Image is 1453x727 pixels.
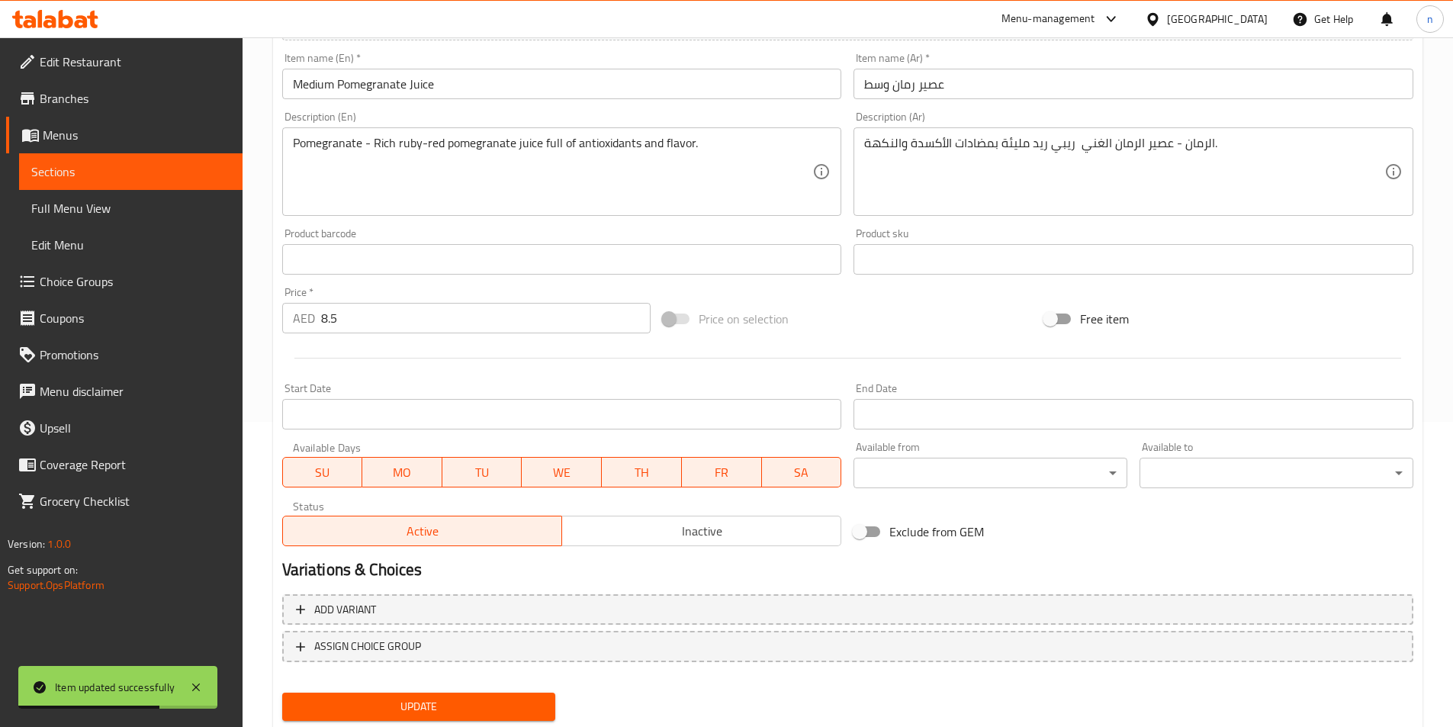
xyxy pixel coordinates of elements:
input: Enter name En [282,69,842,99]
a: Full Menu View [19,190,243,227]
textarea: الرمان - عصير الرمان الغني ريبي ريد مليئة بمضادات الأكسدة والنكهة. [864,136,1384,208]
input: Enter name Ar [853,69,1413,99]
button: ASSIGN CHOICE GROUP [282,631,1413,662]
div: [GEOGRAPHIC_DATA] [1167,11,1268,27]
span: SU [289,462,357,484]
div: Item updated successfully [55,679,175,696]
button: TH [602,457,682,487]
a: Upsell [6,410,243,446]
span: Promotions [40,346,230,364]
span: Coverage Report [40,455,230,474]
h2: Variations & Choices [282,558,1413,581]
span: 1.0.0 [47,534,71,554]
a: Edit Menu [19,227,243,263]
span: TH [608,462,676,484]
a: Sections [19,153,243,190]
input: Please enter price [321,303,651,333]
span: TU [448,462,516,484]
a: Menus [6,117,243,153]
button: SA [762,457,842,487]
div: ​ [1140,458,1413,488]
span: Active [289,520,556,542]
button: Update [282,693,556,721]
input: Please enter product sku [853,244,1413,275]
span: Add variant [314,600,376,619]
button: SU [282,457,363,487]
span: Get support on: [8,560,78,580]
span: ASSIGN CHOICE GROUP [314,637,421,656]
button: Active [282,516,562,546]
textarea: Pomegranate - Rich ruby-red pomegranate juice full of antioxidants and flavor. [293,136,813,208]
a: Coupons [6,300,243,336]
input: Please enter product barcode [282,244,842,275]
button: Inactive [561,516,841,546]
div: ​ [853,458,1127,488]
span: Edit Menu [31,236,230,254]
span: Menus [43,126,230,144]
div: Menu-management [1001,10,1095,28]
span: Upsell [40,419,230,437]
span: Coupons [40,309,230,327]
span: MO [368,462,436,484]
span: Branches [40,89,230,108]
span: SA [768,462,836,484]
span: Choice Groups [40,272,230,291]
button: Add variant [282,594,1413,626]
a: Support.OpsPlatform [8,575,104,595]
span: Exclude from GEM [889,523,984,541]
span: Full Menu View [31,199,230,217]
button: TU [442,457,522,487]
a: Branches [6,80,243,117]
span: WE [528,462,596,484]
button: MO [362,457,442,487]
a: Choice Groups [6,263,243,300]
span: Price on selection [699,310,789,328]
a: Coverage Report [6,446,243,483]
span: Version: [8,534,45,554]
span: Grocery Checklist [40,492,230,510]
span: Free item [1080,310,1129,328]
button: WE [522,457,602,487]
a: Promotions [6,336,243,373]
span: Sections [31,162,230,181]
span: FR [688,462,756,484]
span: Menu disclaimer [40,382,230,400]
span: Edit Restaurant [40,53,230,71]
button: FR [682,457,762,487]
p: AED [293,309,315,327]
a: Edit Restaurant [6,43,243,80]
a: Menu disclaimer [6,373,243,410]
a: Grocery Checklist [6,483,243,520]
span: Inactive [568,520,835,542]
span: n [1427,11,1433,27]
span: Update [294,697,544,716]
